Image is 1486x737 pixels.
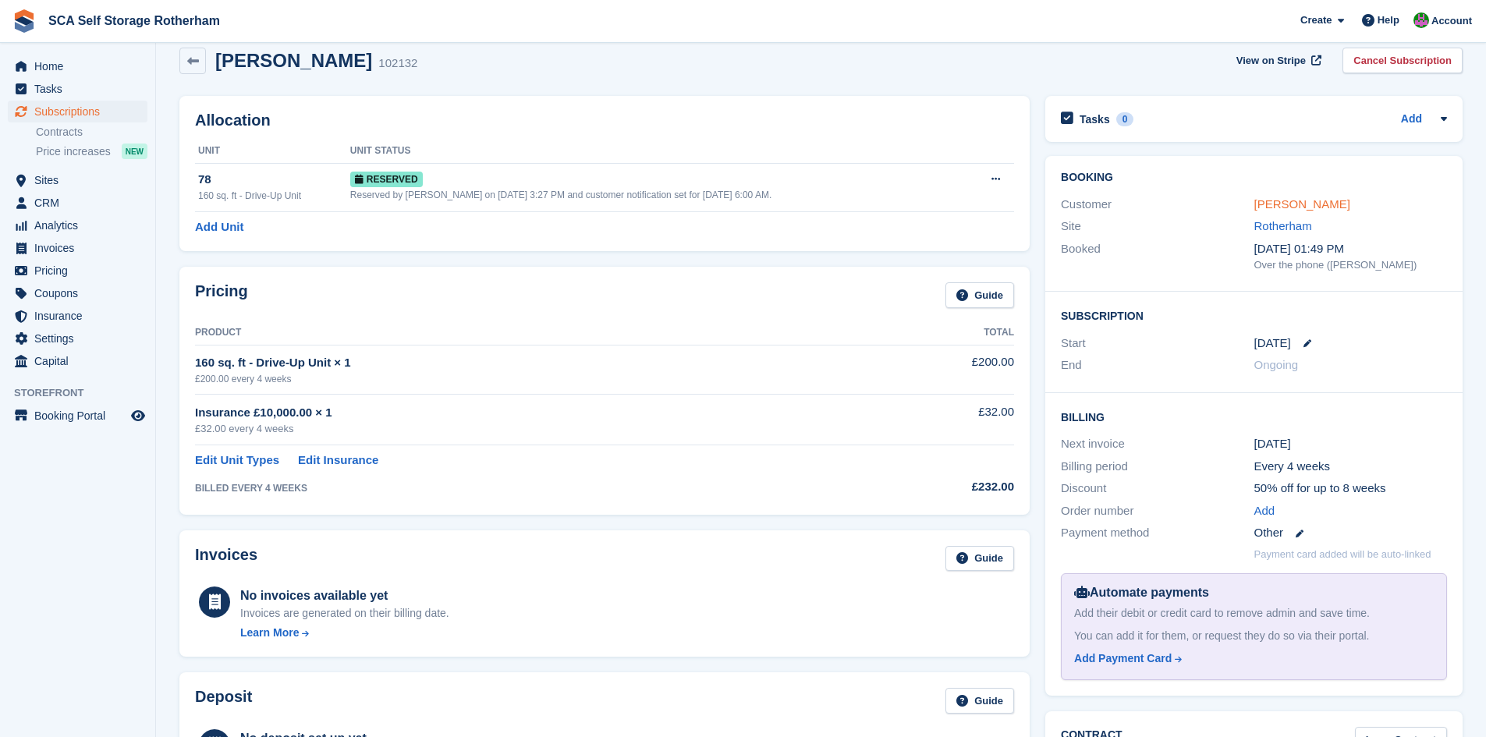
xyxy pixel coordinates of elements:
[1230,48,1325,73] a: View on Stripe
[8,169,147,191] a: menu
[8,192,147,214] a: menu
[860,321,1014,345] th: Total
[1061,502,1254,520] div: Order number
[36,144,111,159] span: Price increases
[1254,197,1350,211] a: [PERSON_NAME]
[34,101,128,122] span: Subscriptions
[945,546,1014,572] a: Guide
[1254,524,1447,542] div: Other
[1254,219,1312,232] a: Rotherham
[240,586,449,605] div: No invoices available yet
[34,305,128,327] span: Insurance
[195,112,1014,129] h2: Allocation
[195,372,860,386] div: £200.00 every 4 weeks
[34,237,128,259] span: Invoices
[42,8,226,34] a: SCA Self Storage Rotherham
[860,395,1014,445] td: £32.00
[1236,53,1306,69] span: View on Stripe
[1061,524,1254,542] div: Payment method
[1074,583,1434,602] div: Automate payments
[1254,458,1447,476] div: Every 4 weeks
[8,78,147,100] a: menu
[195,546,257,572] h2: Invoices
[860,478,1014,496] div: £232.00
[195,321,860,345] th: Product
[1061,435,1254,453] div: Next invoice
[945,282,1014,308] a: Guide
[8,328,147,349] a: menu
[34,192,128,214] span: CRM
[12,9,36,33] img: stora-icon-8386f47178a22dfd0bd8f6a31ec36ba5ce8667c1dd55bd0f319d3a0aa187defe.svg
[350,188,966,202] div: Reserved by [PERSON_NAME] on [DATE] 3:27 PM and customer notification set for [DATE] 6:00 AM.
[1254,257,1447,273] div: Over the phone ([PERSON_NAME])
[34,328,128,349] span: Settings
[8,237,147,259] a: menu
[1061,409,1447,424] h2: Billing
[1074,650,1427,667] a: Add Payment Card
[945,688,1014,714] a: Guide
[198,189,350,203] div: 160 sq. ft - Drive-Up Unit
[195,452,279,469] a: Edit Unit Types
[1061,356,1254,374] div: End
[1413,12,1429,28] img: Sarah Race
[240,625,299,641] div: Learn More
[34,260,128,282] span: Pricing
[1300,12,1332,28] span: Create
[1061,196,1254,214] div: Customer
[195,139,350,164] th: Unit
[298,452,378,469] a: Edit Insurance
[34,78,128,100] span: Tasks
[34,55,128,77] span: Home
[1080,112,1110,126] h2: Tasks
[8,405,147,427] a: menu
[1074,605,1434,622] div: Add their debit or credit card to remove admin and save time.
[1254,358,1299,371] span: Ongoing
[1254,502,1275,520] a: Add
[8,101,147,122] a: menu
[8,260,147,282] a: menu
[195,404,860,422] div: Insurance £10,000.00 × 1
[34,214,128,236] span: Analytics
[1254,240,1447,258] div: [DATE] 01:49 PM
[1254,480,1447,498] div: 50% off for up to 8 weeks
[122,144,147,159] div: NEW
[195,481,860,495] div: BILLED EVERY 4 WEEKS
[1254,335,1291,353] time: 2025-08-23 00:00:00 UTC
[350,139,966,164] th: Unit Status
[1116,112,1134,126] div: 0
[1061,480,1254,498] div: Discount
[34,169,128,191] span: Sites
[1061,218,1254,236] div: Site
[8,350,147,372] a: menu
[1342,48,1463,73] a: Cancel Subscription
[195,218,243,236] a: Add Unit
[1074,650,1172,667] div: Add Payment Card
[195,354,860,372] div: 160 sq. ft - Drive-Up Unit × 1
[195,688,252,714] h2: Deposit
[1378,12,1399,28] span: Help
[860,345,1014,394] td: £200.00
[1061,307,1447,323] h2: Subscription
[1061,172,1447,184] h2: Booking
[350,172,423,187] span: Reserved
[378,55,417,73] div: 102132
[34,282,128,304] span: Coupons
[195,421,860,437] div: £32.00 every 4 weeks
[1254,435,1447,453] div: [DATE]
[215,50,372,71] h2: [PERSON_NAME]
[198,171,350,189] div: 78
[8,55,147,77] a: menu
[240,605,449,622] div: Invoices are generated on their billing date.
[1061,335,1254,353] div: Start
[1061,458,1254,476] div: Billing period
[36,125,147,140] a: Contracts
[36,143,147,160] a: Price increases NEW
[8,305,147,327] a: menu
[8,282,147,304] a: menu
[240,625,449,641] a: Learn More
[1254,547,1431,562] p: Payment card added will be auto-linked
[34,350,128,372] span: Capital
[1074,628,1434,644] div: You can add it for them, or request they do so via their portal.
[1431,13,1472,29] span: Account
[1401,111,1422,129] a: Add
